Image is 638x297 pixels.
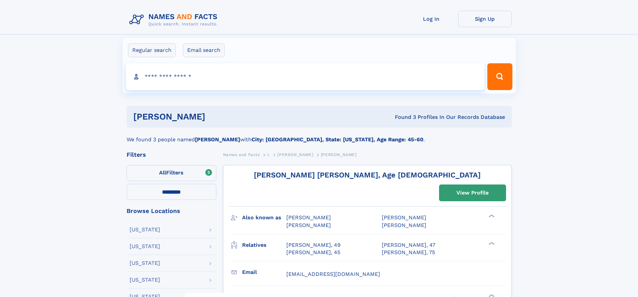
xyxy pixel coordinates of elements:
[130,227,160,232] div: [US_STATE]
[242,212,286,223] h3: Also known as
[127,208,216,214] div: Browse Locations
[127,152,216,158] div: Filters
[382,249,435,256] a: [PERSON_NAME], 75
[458,11,512,27] a: Sign Up
[223,150,260,159] a: Names and Facts
[300,114,505,121] div: Found 3 Profiles In Our Records Database
[277,152,313,157] span: [PERSON_NAME]
[195,136,240,143] b: [PERSON_NAME]
[130,277,160,283] div: [US_STATE]
[286,241,341,249] a: [PERSON_NAME], 49
[286,249,340,256] a: [PERSON_NAME], 45
[286,222,331,228] span: [PERSON_NAME]
[487,214,495,218] div: ❯
[286,271,380,277] span: [EMAIL_ADDRESS][DOMAIN_NAME]
[127,165,216,181] label: Filters
[456,185,489,201] div: View Profile
[183,43,225,57] label: Email search
[321,152,357,157] span: [PERSON_NAME]
[487,241,495,245] div: ❯
[277,150,313,159] a: [PERSON_NAME]
[267,150,270,159] a: L
[130,244,160,249] div: [US_STATE]
[267,152,270,157] span: L
[133,113,300,121] h1: [PERSON_NAME]
[254,171,481,179] a: [PERSON_NAME] [PERSON_NAME], Age [DEMOGRAPHIC_DATA]
[128,43,176,57] label: Regular search
[126,63,485,90] input: search input
[382,214,426,221] span: [PERSON_NAME]
[127,11,223,29] img: Logo Names and Facts
[127,128,512,144] div: We found 3 people named with .
[405,11,458,27] a: Log In
[382,222,426,228] span: [PERSON_NAME]
[252,136,423,143] b: City: [GEOGRAPHIC_DATA], State: [US_STATE], Age Range: 45-60
[382,241,435,249] a: [PERSON_NAME], 47
[242,239,286,251] h3: Relatives
[159,169,166,176] span: All
[487,63,512,90] button: Search Button
[130,261,160,266] div: [US_STATE]
[242,267,286,278] h3: Email
[439,185,506,201] a: View Profile
[286,214,331,221] span: [PERSON_NAME]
